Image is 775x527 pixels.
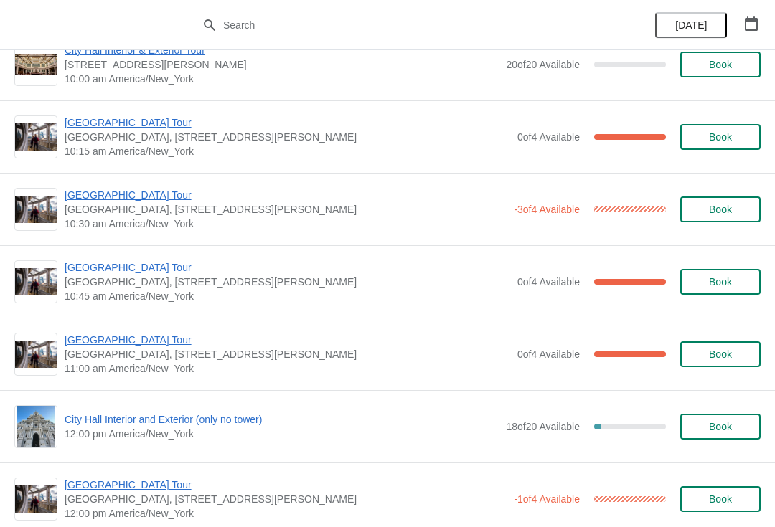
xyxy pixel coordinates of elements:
span: [GEOGRAPHIC_DATA] Tour [65,260,510,275]
span: [GEOGRAPHIC_DATA] Tour [65,188,507,202]
button: Book [680,124,761,150]
span: 12:00 pm America/New_York [65,506,507,521]
span: Book [709,131,732,143]
span: City Hall Interior and Exterior (only no tower) [65,412,499,427]
span: City Hall Interior & Exterior Tour [65,43,499,57]
span: [DATE] [675,19,707,31]
input: Search [222,12,581,38]
span: 12:00 pm America/New_York [65,427,499,441]
span: [GEOGRAPHIC_DATA], [STREET_ADDRESS][PERSON_NAME] [65,202,507,217]
img: City Hall Tower Tour | City Hall Visitor Center, 1400 John F Kennedy Boulevard Suite 121, Philade... [15,341,57,369]
img: City Hall Interior and Exterior (only no tower) | | 12:00 pm America/New_York [17,406,55,447]
img: City Hall Tower Tour | City Hall Visitor Center, 1400 John F Kennedy Boulevard Suite 121, Philade... [15,268,57,296]
span: [STREET_ADDRESS][PERSON_NAME] [65,57,499,72]
span: [GEOGRAPHIC_DATA] Tour [65,478,507,492]
button: Book [680,196,761,222]
img: City Hall Tower Tour | City Hall Visitor Center, 1400 John F Kennedy Boulevard Suite 121, Philade... [15,123,57,151]
span: Book [709,421,732,432]
button: Book [680,269,761,295]
button: Book [680,52,761,77]
span: [GEOGRAPHIC_DATA], [STREET_ADDRESS][PERSON_NAME] [65,130,510,144]
button: Book [680,486,761,512]
span: 11:00 am America/New_York [65,361,510,376]
span: 10:15 am America/New_York [65,144,510,158]
span: 10:00 am America/New_York [65,72,499,86]
span: [GEOGRAPHIC_DATA] Tour [65,333,510,347]
span: Book [709,59,732,70]
button: Book [680,414,761,440]
span: 10:30 am America/New_York [65,217,507,231]
span: Book [709,493,732,505]
button: [DATE] [655,12,727,38]
img: City Hall Tower Tour | City Hall Visitor Center, 1400 John F Kennedy Boulevard Suite 121, Philade... [15,196,57,224]
span: Book [709,276,732,288]
span: 0 of 4 Available [517,131,580,143]
span: Book [709,348,732,360]
span: Book [709,204,732,215]
span: -3 of 4 Available [514,204,580,215]
img: City Hall Tower Tour | City Hall Visitor Center, 1400 John F Kennedy Boulevard Suite 121, Philade... [15,485,57,513]
span: [GEOGRAPHIC_DATA], [STREET_ADDRESS][PERSON_NAME] [65,492,507,506]
span: 0 of 4 Available [517,276,580,288]
span: 18 of 20 Available [506,421,580,432]
span: [GEOGRAPHIC_DATA], [STREET_ADDRESS][PERSON_NAME] [65,347,510,361]
span: [GEOGRAPHIC_DATA], [STREET_ADDRESS][PERSON_NAME] [65,275,510,289]
span: [GEOGRAPHIC_DATA] Tour [65,115,510,130]
span: 10:45 am America/New_York [65,289,510,303]
span: 20 of 20 Available [506,59,580,70]
span: 0 of 4 Available [517,348,580,360]
button: Book [680,341,761,367]
span: -1 of 4 Available [514,493,580,505]
img: City Hall Interior & Exterior Tour | 1400 John F Kennedy Boulevard, Suite 121, Philadelphia, PA, ... [15,54,57,75]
